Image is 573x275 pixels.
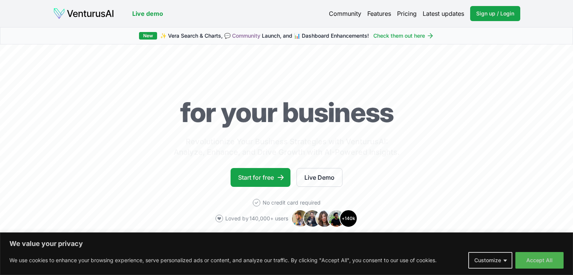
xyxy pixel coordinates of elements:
a: Pricing [397,9,417,18]
a: Latest updates [423,9,464,18]
button: Customize [468,252,512,269]
img: Avatar 2 [303,209,321,228]
span: ✨ Vera Search & Charts, 💬 Launch, and 📊 Dashboard Enhancements! [160,32,369,40]
p: We use cookies to enhance your browsing experience, serve personalized ads or content, and analyz... [9,256,437,265]
a: Sign up / Login [470,6,520,21]
img: Avatar 4 [327,209,345,228]
a: Start for free [231,168,290,187]
a: Live Demo [296,168,342,187]
a: Live demo [132,9,163,18]
img: logo [53,8,114,20]
a: Check them out here [373,32,434,40]
p: We value your privacy [9,239,564,248]
a: Community [232,32,260,39]
a: Community [329,9,361,18]
button: Accept All [515,252,564,269]
a: Features [367,9,391,18]
span: Sign up / Login [476,10,514,17]
img: Avatar 3 [315,209,333,228]
img: Avatar 1 [291,209,309,228]
div: New [139,32,157,40]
